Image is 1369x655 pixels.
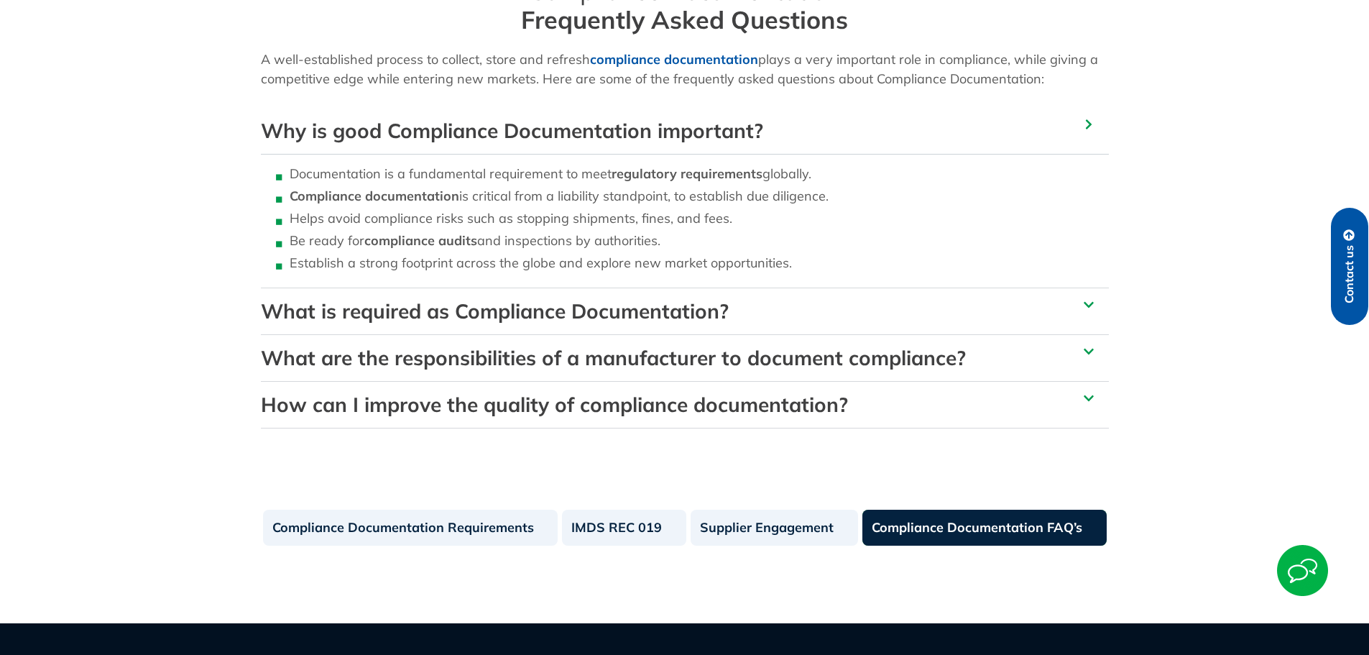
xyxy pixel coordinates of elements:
span: A well-established process to collect, store and refresh plays a very important role in complianc... [261,51,1098,87]
a: compliance documentation [590,51,758,68]
a: Supplier Engagement [691,510,858,546]
span: Contact us [1343,245,1356,303]
div: What are the responsibilities of a manufacturer to document compliance? [261,335,1109,381]
a: Compliance Documentation Requirements [263,510,558,546]
strong: regulatory requirements [612,165,762,182]
div: What is required as Compliance Documentation? [261,288,1109,334]
a: IMDS REC 019 [562,510,686,546]
div: Why is good Compliance Documentation important? [261,108,1109,154]
span: Documentation is a fundamental requirement to meet globally. [290,165,811,182]
div: Why is good Compliance Documentation important? [261,154,1109,288]
b: Frequently Asked Questions [521,4,848,35]
span: Establish a strong footprint across the globe and explore new market opportunities. [290,255,792,271]
a: What is required as Compliance Documentation? [261,298,729,324]
a: What are the responsibilities of a manufacturer to document compliance? [261,345,966,370]
div: How can I improve the quality of compliance documentation? [261,382,1109,428]
a: Contact us [1331,208,1368,325]
a: Compliance Documentation FAQ’s [862,510,1107,546]
img: Start Chat [1277,545,1328,596]
strong: Compliance documentation [290,188,459,204]
strong: compliance audits [364,232,477,249]
span: Helps avoid compliance risks such as stopping shipments, fines, and fees. [290,210,732,226]
a: How can I improve the quality of compliance documentation? [261,392,848,417]
span: Be ready for and inspections by authorities. [290,232,660,249]
span: is critical from a liability standpoint, to establish due diligence. [290,188,829,204]
a: Why is good Compliance Documentation important? [261,118,763,143]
